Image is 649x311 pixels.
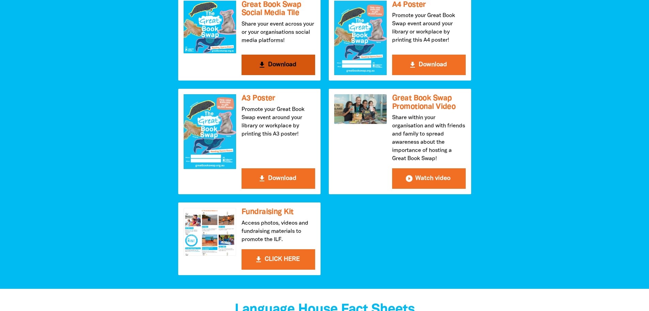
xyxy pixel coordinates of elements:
i: get_app [258,174,266,183]
i: play_circle_filled [405,174,413,183]
h3: Great Book Swap Social Media Tile [242,1,315,17]
button: get_app CLICK HERE [242,249,315,270]
button: play_circle_filled Watch video [392,168,466,189]
i: get_app [408,61,417,69]
button: get_app Download [392,55,466,75]
h3: A4 Poster [392,1,466,9]
img: A4 Poster [334,1,387,75]
i: get_app [258,61,266,69]
button: get_app Download [242,55,315,75]
h3: A3 Poster [242,94,315,103]
button: get_app Download [242,168,315,189]
h3: Great Book Swap Promotional Video [392,94,466,111]
img: Great Book Swap Social Media Tile [184,1,236,53]
img: A3 Poster [184,94,236,169]
h3: Fundraising Kit [242,208,315,216]
i: get_app [254,255,263,264]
